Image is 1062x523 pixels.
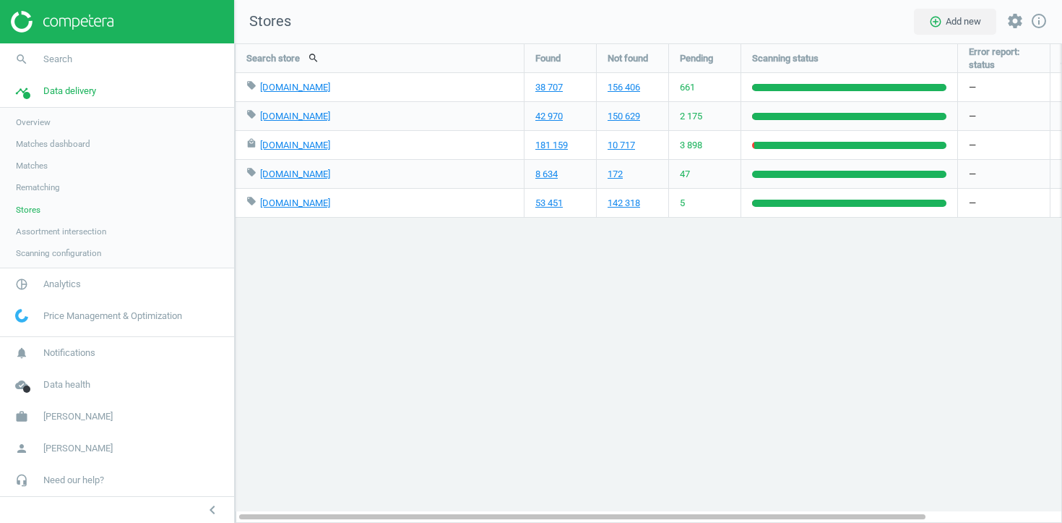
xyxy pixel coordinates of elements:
span: Overview [16,116,51,128]
a: 10 717 [608,139,635,152]
span: Analytics [43,278,81,291]
span: Found [535,52,561,65]
a: 38 707 [535,81,563,94]
div: — [958,102,1050,130]
span: Error report: status [969,46,1039,72]
a: [DOMAIN_NAME] [260,82,330,93]
span: 5 [680,197,685,210]
span: Need our help? [43,474,104,487]
i: timeline [8,77,35,105]
span: Assortment intersection [16,226,106,237]
i: local_mall [246,138,256,148]
div: — [958,73,1050,101]
a: [DOMAIN_NAME] [260,111,330,122]
i: info_outline [1030,12,1048,30]
img: ajHJNr6hYgQAAAAASUVORK5CYII= [11,11,113,33]
img: wGWNvw8QSZomAAAAABJRU5ErkJggg== [15,309,28,323]
i: pie_chart_outlined [8,271,35,298]
a: [DOMAIN_NAME] [260,169,330,179]
button: add_circle_outlineAdd new [914,9,996,35]
span: 661 [680,81,695,94]
span: 3 898 [680,139,702,152]
a: 172 [608,168,623,181]
i: chevron_left [204,501,221,519]
span: [PERSON_NAME] [43,410,113,423]
span: Stores [235,12,291,32]
span: Scanning status [752,52,819,65]
a: 142 318 [608,197,640,210]
div: Search store [236,44,524,72]
span: 2 175 [680,110,702,123]
div: — [958,189,1050,217]
span: Price Management & Optimization [43,310,182,323]
span: Stores [16,204,40,216]
span: [PERSON_NAME] [43,442,113,455]
span: Data health [43,378,90,391]
i: local_offer [246,167,256,177]
a: 42 970 [535,110,563,123]
a: info_outline [1030,12,1048,31]
button: search [300,46,327,70]
i: notifications [8,339,35,367]
div: — [958,160,1050,188]
i: cloud_done [8,371,35,399]
span: Data delivery [43,85,96,98]
span: Matches [16,160,48,171]
i: add_circle_outline [929,15,942,28]
span: Pending [680,52,713,65]
i: person [8,435,35,462]
i: work [8,403,35,430]
a: 8 634 [535,168,558,181]
a: [DOMAIN_NAME] [260,197,330,208]
i: local_offer [246,109,256,119]
a: [DOMAIN_NAME] [260,140,330,150]
button: chevron_left [194,501,230,519]
span: Rematching [16,182,60,193]
span: Not found [608,52,648,65]
a: 156 406 [608,81,640,94]
i: local_offer [246,196,256,206]
span: Notifications [43,346,95,360]
button: settings [1000,6,1030,37]
i: local_offer [246,80,256,90]
span: Matches dashboard [16,138,90,150]
span: Scanning configuration [16,247,101,259]
a: 53 451 [535,197,563,210]
a: 181 159 [535,139,568,152]
a: 150 629 [608,110,640,123]
span: Search [43,53,72,66]
div: — [958,131,1050,159]
i: settings [1006,12,1024,30]
i: headset_mic [8,467,35,494]
i: search [8,46,35,73]
span: 47 [680,168,690,181]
